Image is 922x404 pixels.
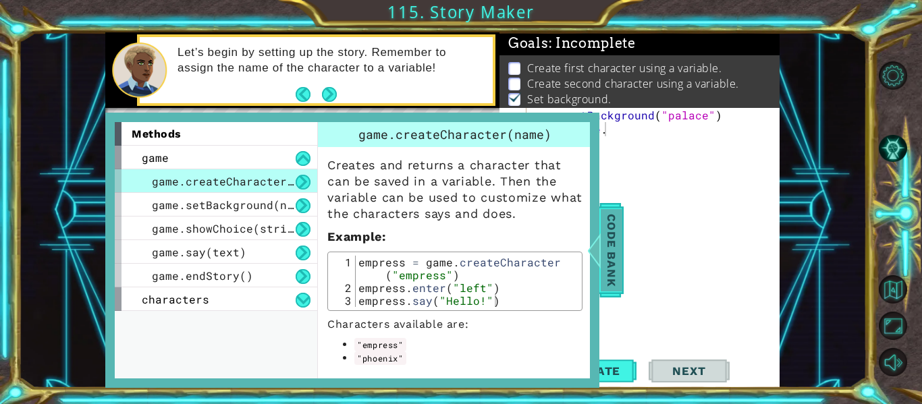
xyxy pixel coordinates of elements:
span: Code Bank [601,209,622,291]
span: characters [142,292,209,306]
button: Maximize Browser [879,312,907,340]
button: Next [649,357,730,385]
span: Example [327,229,382,243]
span: methods [132,127,182,140]
span: game.createCharacter(name) [152,174,327,188]
code: "phoenix" [354,351,406,365]
div: 3 [331,294,356,307]
span: : Incomplete [549,35,636,51]
span: game.createCharacter(name) [358,126,551,142]
p: Characters available are: [327,318,582,331]
span: game.setBackground(name) [152,198,314,212]
span: game.showChoice(string1, string2) [152,221,375,235]
span: game [142,150,169,165]
button: Level Options [879,61,907,90]
p: Create second character using a variable. [527,76,739,91]
span: game.say(text) [152,245,246,259]
div: 1 [502,110,526,124]
span: game.endStory() [152,268,253,283]
button: AI Hint [879,134,907,163]
span: Goals [508,35,636,52]
button: Back [296,87,322,102]
a: Back to Map [881,271,922,308]
code: "empress" [354,338,406,351]
div: methods [115,122,317,146]
span: Next [659,364,719,378]
div: 1 [331,256,356,281]
p: Set background. [527,92,611,107]
p: Creates and returns a character that can be saved in a variable. Then the variable can be used to... [327,157,582,222]
p: Create first character using a variable. [527,61,722,76]
div: game.createCharacter(name) [318,122,592,147]
button: Back to Map [879,275,907,304]
p: Let’s begin by setting up the story. Remember to assign the name of the character to a variable! [178,45,483,75]
img: Check mark for checkbox [508,92,522,103]
strong: : [327,229,386,243]
button: Next [322,87,337,102]
button: Mute [879,348,907,376]
div: 2 [331,281,356,294]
